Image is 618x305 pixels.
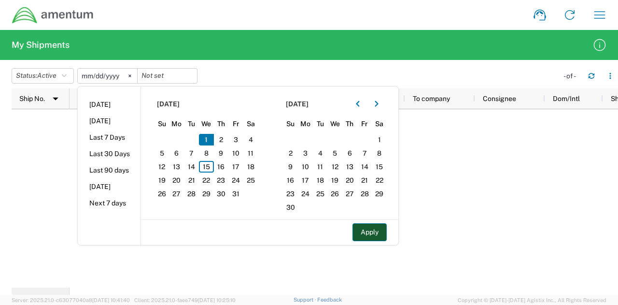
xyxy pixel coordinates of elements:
[184,147,199,159] span: 7
[154,174,169,186] span: 19
[283,188,298,200] span: 23
[154,161,169,173] span: 12
[342,161,357,173] span: 13
[19,95,45,102] span: Ship No.
[298,147,313,159] span: 3
[169,147,184,159] span: 6
[12,297,130,303] span: Server: 2025.21.0-c63077040a8
[184,174,199,186] span: 21
[286,100,309,108] span: [DATE]
[357,119,372,128] span: Fr
[78,195,140,211] li: Next 7 days
[327,188,342,200] span: 26
[154,147,169,159] span: 5
[298,188,313,200] span: 24
[214,147,229,159] span: 9
[342,147,357,159] span: 6
[37,72,56,79] span: Active
[372,134,387,145] span: 1
[228,134,243,145] span: 3
[228,147,243,159] span: 10
[372,174,387,186] span: 22
[352,223,387,241] button: Apply
[413,95,450,102] span: To company
[48,91,63,106] img: arrow-dropdown.svg
[138,69,197,83] input: Not set
[563,72,580,80] div: - of -
[357,161,372,173] span: 14
[154,188,169,200] span: 26
[283,119,298,128] span: Su
[357,188,372,200] span: 28
[184,188,199,200] span: 28
[12,39,70,51] h2: My Shipments
[327,174,342,186] span: 19
[342,174,357,186] span: 20
[313,174,328,186] span: 18
[283,161,298,173] span: 9
[342,188,357,200] span: 27
[372,188,387,200] span: 29
[372,161,387,173] span: 15
[214,174,229,186] span: 23
[154,119,169,128] span: Su
[78,145,140,162] li: Last 30 Days
[327,161,342,173] span: 12
[228,174,243,186] span: 24
[214,188,229,200] span: 30
[134,297,236,303] span: Client: 2025.21.0-faee749
[169,188,184,200] span: 27
[298,119,313,128] span: Mo
[298,174,313,186] span: 17
[12,68,74,84] button: Status:Active
[184,161,199,173] span: 14
[198,297,236,303] span: [DATE] 10:25:10
[458,296,606,305] span: Copyright © [DATE]-[DATE] Agistix Inc., All Rights Reserved
[313,188,328,200] span: 25
[283,202,298,213] span: 30
[214,134,229,145] span: 2
[317,297,342,303] a: Feedback
[243,174,258,186] span: 25
[199,174,214,186] span: 22
[283,174,298,186] span: 16
[357,174,372,186] span: 21
[78,113,140,129] li: [DATE]
[199,119,214,128] span: We
[298,161,313,173] span: 10
[214,119,229,128] span: Th
[483,95,516,102] span: Consignee
[169,174,184,186] span: 20
[243,134,258,145] span: 4
[313,147,328,159] span: 4
[243,147,258,159] span: 11
[78,129,140,145] li: Last 7 Days
[78,162,140,178] li: Last 90 days
[214,161,229,173] span: 16
[294,297,318,303] a: Support
[327,119,342,128] span: We
[327,147,342,159] span: 5
[157,100,180,108] span: [DATE]
[243,119,258,128] span: Sa
[372,147,387,159] span: 8
[283,147,298,159] span: 2
[357,147,372,159] span: 7
[78,69,137,83] input: Not set
[228,188,243,200] span: 31
[92,297,130,303] span: [DATE] 10:41:40
[228,161,243,173] span: 17
[243,161,258,173] span: 18
[553,95,580,102] span: Dom/Intl
[313,119,328,128] span: Tu
[372,119,387,128] span: Sa
[199,134,214,145] span: 1
[184,119,199,128] span: Tu
[199,147,214,159] span: 8
[78,178,140,195] li: [DATE]
[342,119,357,128] span: Th
[313,161,328,173] span: 11
[169,161,184,173] span: 13
[199,161,214,173] span: 15
[12,6,94,24] img: dyncorp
